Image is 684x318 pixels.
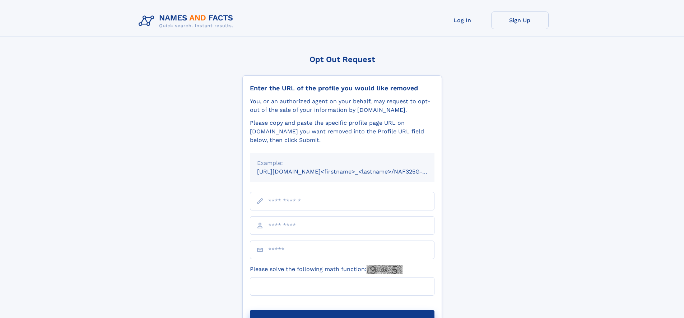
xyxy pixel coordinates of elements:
[250,84,434,92] div: Enter the URL of the profile you would like removed
[257,168,448,175] small: [URL][DOMAIN_NAME]<firstname>_<lastname>/NAF325G-xxxxxxxx
[434,11,491,29] a: Log In
[257,159,427,167] div: Example:
[491,11,549,29] a: Sign Up
[242,55,442,64] div: Opt Out Request
[250,119,434,144] div: Please copy and paste the specific profile page URL on [DOMAIN_NAME] you want removed into the Pr...
[250,97,434,114] div: You, or an authorized agent on your behalf, may request to opt-out of the sale of your informatio...
[136,11,239,31] img: Logo Names and Facts
[250,265,403,274] label: Please solve the following math function:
